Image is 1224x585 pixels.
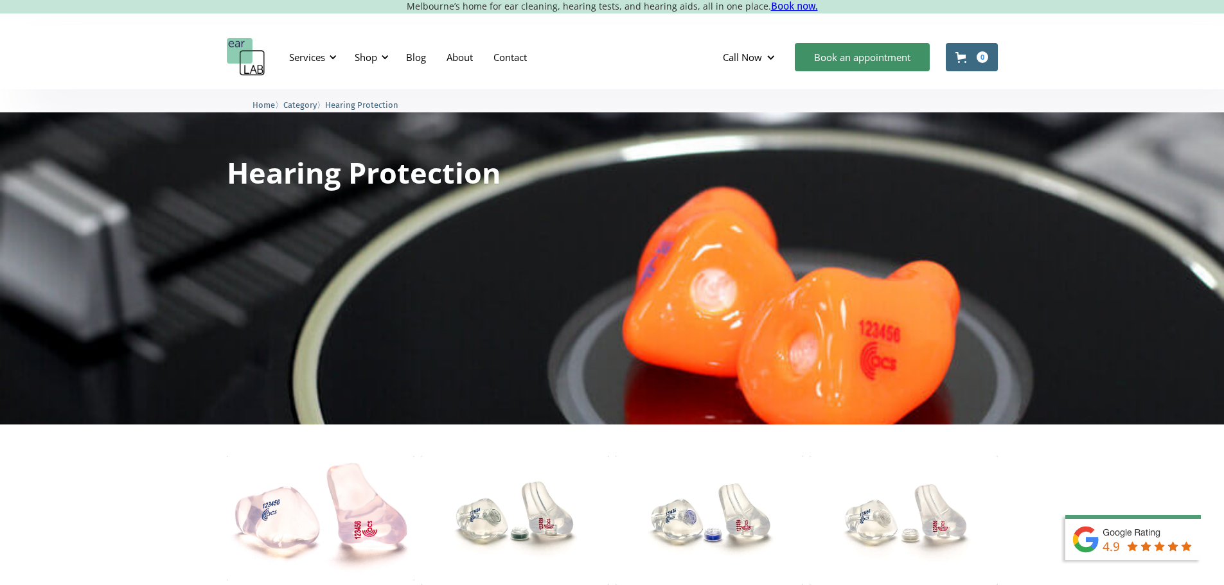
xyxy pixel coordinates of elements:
span: Hearing Protection [325,100,398,110]
a: Book an appointment [795,43,930,71]
li: 〉 [283,98,325,112]
a: Category [283,98,317,110]
a: Home [253,98,275,110]
img: Total Block [227,456,415,581]
a: Open cart [946,43,998,71]
a: Blog [396,39,436,76]
img: ACS Pro 10 [421,456,609,585]
div: Services [289,51,325,64]
div: Services [281,38,341,76]
div: Shop [347,38,393,76]
div: Shop [355,51,377,64]
div: Call Now [713,38,788,76]
img: ACS Pro 15 [616,456,804,585]
div: Call Now [723,51,762,64]
h1: Hearing Protection [227,158,501,187]
span: Category [283,100,317,110]
a: Contact [483,39,537,76]
a: About [436,39,483,76]
div: 0 [977,51,988,63]
span: Home [253,100,275,110]
img: ACS Pro 17 [810,456,998,585]
a: home [227,38,265,76]
li: 〉 [253,98,283,112]
a: Hearing Protection [325,98,398,110]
